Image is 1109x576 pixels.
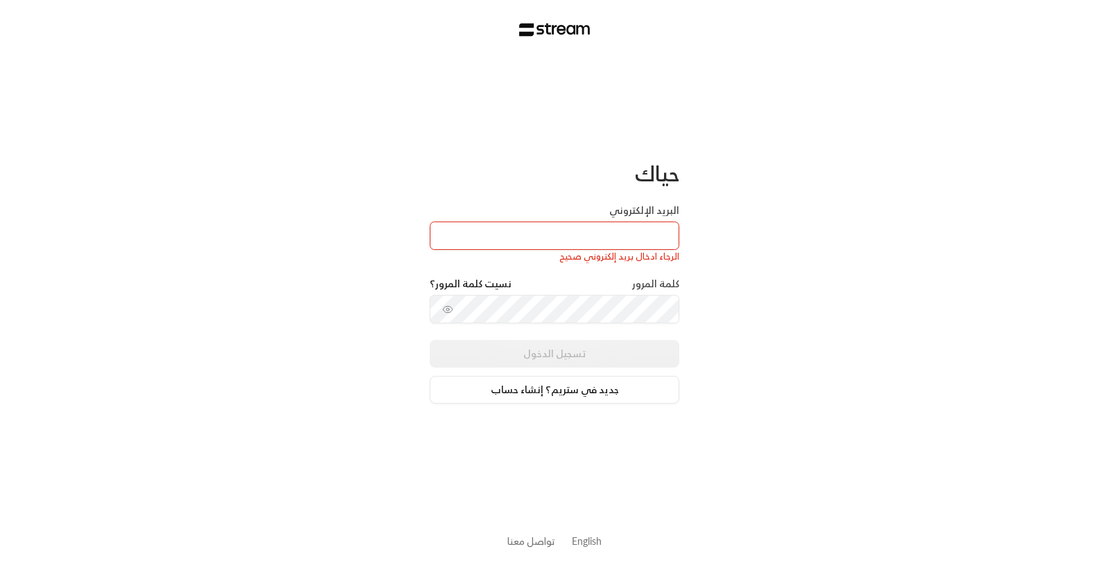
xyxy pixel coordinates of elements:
button: تواصل معنا [507,534,555,548]
img: Stream Logo [519,23,591,37]
a: تواصل معنا [507,532,555,550]
label: كلمة المرور [632,277,679,291]
div: الرجاء ادخال بريد إلكتروني صحيح [430,250,679,264]
label: البريد الإلكتروني [609,204,679,217]
a: جديد في ستريم؟ إنشاء حساب [430,376,679,404]
a: English [572,528,602,554]
button: toggle password visibility [437,298,459,321]
a: نسيت كلمة المرور؟ [430,277,512,291]
span: حياك [635,155,679,192]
